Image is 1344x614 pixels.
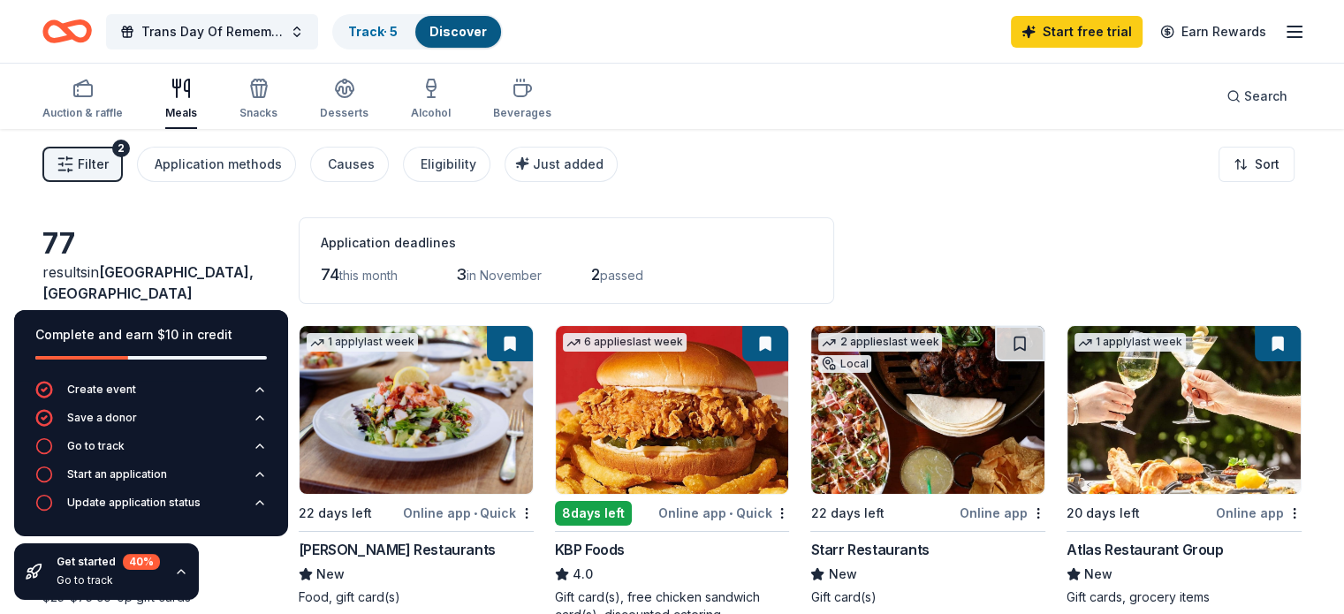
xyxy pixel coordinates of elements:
span: New [1084,564,1112,585]
a: Image for Starr Restaurants2 applieslast weekLocal22 days leftOnline appStarr RestaurantsNewGift ... [810,325,1045,606]
div: Online app Quick [403,502,534,524]
span: this month [339,268,398,283]
span: passed [600,268,643,283]
span: Trans Day Of Remembrance [141,21,283,42]
div: Application methods [155,154,282,175]
button: Desserts [320,71,368,129]
div: 1 apply last week [307,333,418,352]
div: KBP Foods [555,539,625,560]
a: Image for Cameron Mitchell Restaurants1 applylast week22 days leftOnline app•Quick[PERSON_NAME] R... [299,325,534,606]
button: Sort [1219,147,1295,182]
button: Auction & raffle [42,71,123,129]
a: Image for Atlas Restaurant Group1 applylast week20 days leftOnline appAtlas Restaurant GroupNewGi... [1067,325,1302,606]
div: Application deadlines [321,232,812,254]
span: Filter [78,154,109,175]
button: Meals [165,71,197,129]
a: Discover [429,24,487,39]
div: Local [818,355,871,373]
span: New [828,564,856,585]
button: Alcohol [411,71,451,129]
div: Update application status [67,496,201,510]
img: Image for Atlas Restaurant Group [1067,326,1301,494]
div: Save a donor [67,411,137,425]
div: Beverages [493,106,551,120]
div: Meals [165,106,197,120]
img: Image for Starr Restaurants [811,326,1044,494]
button: Filter2 [42,147,123,182]
button: Causes [310,147,389,182]
div: 8 days left [555,501,632,526]
div: Online app Quick [658,502,789,524]
button: Search [1212,79,1302,114]
div: 1 apply last week [1074,333,1186,352]
button: Beverages [493,71,551,129]
div: 22 days left [299,503,372,524]
button: Trans Day Of Remembrance [106,14,318,49]
div: Online app [1216,502,1302,524]
div: 40 % [123,554,160,570]
div: Gift card(s) [810,588,1045,606]
button: Update application status [35,494,267,522]
div: 2 applies last week [818,333,942,352]
span: Sort [1255,154,1279,175]
span: Just added [533,156,604,171]
span: 4.0 [573,564,593,585]
div: Starr Restaurants [810,539,929,560]
div: [PERSON_NAME] Restaurants [299,539,496,560]
a: Start free trial [1011,16,1143,48]
div: Snacks [239,106,277,120]
button: Go to track [35,437,267,466]
div: Create event [67,383,136,397]
a: Home [42,11,92,52]
span: [GEOGRAPHIC_DATA], [GEOGRAPHIC_DATA] [42,263,254,302]
button: Just added [505,147,618,182]
button: Start an application [35,466,267,494]
div: Causes [328,154,375,175]
img: Image for KBP Foods [556,326,789,494]
div: Alcohol [411,106,451,120]
button: Application methods [137,147,296,182]
div: Desserts [320,106,368,120]
div: Complete and earn $10 in credit [35,324,267,345]
div: Get started [57,554,160,570]
div: Food, gift card(s) [299,588,534,606]
button: Create event [35,381,267,409]
div: 77 [42,226,277,262]
button: Track· 5Discover [332,14,503,49]
span: Search [1244,86,1287,107]
button: Snacks [239,71,277,129]
div: Go to track [57,573,160,587]
span: • [729,506,733,520]
button: Save a donor [35,409,267,437]
span: 2 [591,265,600,284]
span: in [42,263,254,302]
span: 74 [321,265,339,284]
div: Start an application [67,467,167,481]
div: Eligibility [421,154,476,175]
a: Track· 5 [348,24,398,39]
button: Eligibility [403,147,490,182]
span: in November [467,268,542,283]
span: New [316,564,345,585]
div: 6 applies last week [563,333,687,352]
span: 3 [456,265,467,284]
div: 20 days left [1067,503,1140,524]
div: Go to track [67,439,125,453]
div: Atlas Restaurant Group [1067,539,1223,560]
div: 22 days left [810,503,884,524]
a: Earn Rewards [1150,16,1277,48]
div: Online app [960,502,1045,524]
div: 2 [112,140,130,157]
div: Auction & raffle [42,106,123,120]
span: • [474,506,477,520]
img: Image for Cameron Mitchell Restaurants [300,326,533,494]
div: Gift cards, grocery items [1067,588,1302,606]
div: results [42,262,277,304]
